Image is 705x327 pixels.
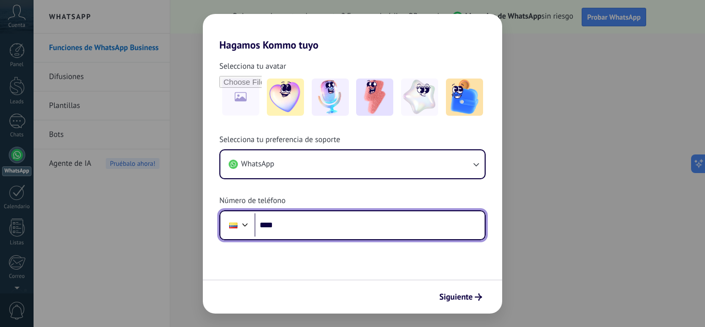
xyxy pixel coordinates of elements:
[439,293,473,301] span: Siguiente
[223,214,243,236] div: Ecuador: + 593
[401,79,438,116] img: -4.jpeg
[312,79,349,116] img: -2.jpeg
[267,79,304,116] img: -1.jpeg
[219,61,286,72] span: Selecciona tu avatar
[219,135,340,145] span: Selecciona tu preferencia de soporte
[356,79,393,116] img: -3.jpeg
[241,159,274,169] span: WhatsApp
[220,150,485,178] button: WhatsApp
[446,79,483,116] img: -5.jpeg
[203,14,502,51] h2: Hagamos Kommo tuyo
[435,288,487,306] button: Siguiente
[219,196,285,206] span: Número de teléfono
